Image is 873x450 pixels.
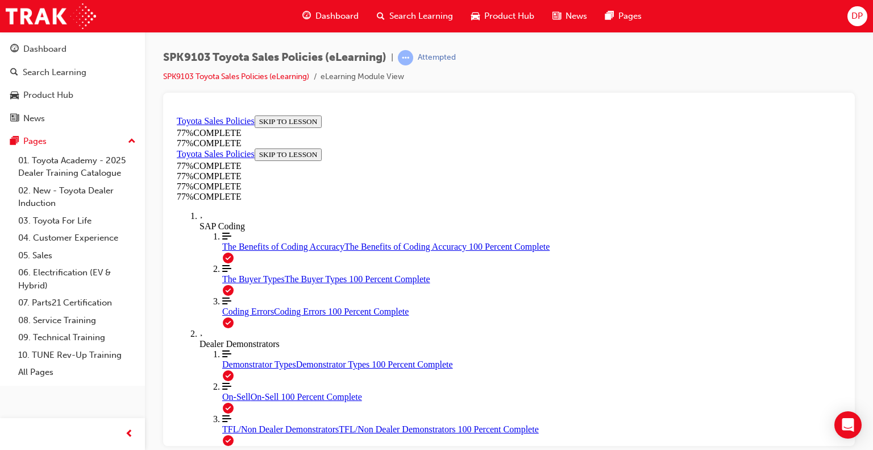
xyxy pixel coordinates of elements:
span: pages-icon [10,137,19,147]
a: 05. Sales [14,247,140,265]
a: 03. Toyota For Life [14,212,140,230]
a: 04. Customer Experience [14,229,140,247]
div: SAP Coding [27,110,669,121]
section: Course Information [5,5,669,38]
div: Course Section for SAP Coding , with 3 Lessons [27,121,669,218]
iframe: To enrich screen reader interactions, please activate Accessibility in Grammarly extension settings [172,111,846,446]
span: news-icon [552,9,561,23]
span: up-icon [128,134,136,149]
div: 77 % COMPLETE [5,50,155,60]
span: guage-icon [10,44,19,55]
span: On-Sell [50,281,78,291]
a: news-iconNews [543,5,596,28]
button: Pages [5,131,140,152]
span: Coding Errors [50,196,102,205]
div: Dashboard [23,43,66,56]
span: DP [851,10,863,23]
span: car-icon [471,9,480,23]
a: car-iconProduct Hub [462,5,543,28]
div: 77 % COMPLETE [5,17,669,27]
button: DashboardSearch LearningProduct HubNews [5,36,140,131]
a: Product Hub [5,85,140,106]
a: 10. TUNE Rev-Up Training [14,346,140,364]
a: News [5,108,140,129]
a: All Pages [14,364,140,381]
span: Pages [618,10,642,23]
span: SPK9103 Toyota Sales Policies (eLearning) [163,51,386,64]
a: Toyota Sales Policies [5,5,82,15]
div: Product Hub [23,89,73,102]
div: Attempted [418,52,456,63]
a: Search Learning [5,62,140,83]
div: Open Intercom Messenger [834,411,862,439]
span: The Buyer Types 100 Percent Complete [113,163,258,173]
span: News [566,10,587,23]
section: Course Information [5,38,155,71]
span: search-icon [377,9,385,23]
span: The Benefits of Coding Accuracy [50,131,172,141]
img: Trak [6,3,96,29]
a: The Benefits of Coding Accuracy 100 Percent Complete [50,121,669,141]
a: TFL/Non Dealer Demonstrators 100 Percent Complete [50,303,669,324]
span: prev-icon [125,427,134,441]
div: 77 % COMPLETE [5,27,669,38]
a: Demonstrator Types 100 Percent Complete [50,238,669,259]
a: 01. Toyota Academy - 2025 Dealer Training Catalogue [14,152,140,182]
span: On-Sell 100 Percent Complete [78,281,190,291]
button: SKIP TO LESSON [82,38,150,50]
span: search-icon [10,68,18,78]
div: 77 % COMPLETE [5,71,669,81]
span: The Benefits of Coding Accuracy 100 Percent Complete [172,131,377,141]
div: Toggle SAP Coding Section [27,100,669,121]
div: Toggle Dealer Demonstrators Section [27,218,669,238]
a: Dashboard [5,39,140,60]
a: guage-iconDashboard [293,5,368,28]
a: 08. Service Training [14,312,140,329]
span: learningRecordVerb_ATTEMPT-icon [398,50,413,65]
span: The Buyer Types [50,163,113,173]
div: Course Section for Dealer Demonstrators, with 3 Lessons [27,238,669,336]
a: On-Sell 100 Percent Complete [50,271,669,291]
a: 06. Electrification (EV & Hybrid) [14,264,140,294]
a: 07. Parts21 Certification [14,294,140,312]
div: 77 % COMPLETE [5,81,669,91]
span: TFL/Non Dealer Demonstrators [50,313,167,323]
button: SKIP TO LESSON [82,5,150,17]
a: pages-iconPages [596,5,651,28]
span: Dashboard [315,10,359,23]
span: Demonstrator Types [50,249,124,258]
a: search-iconSearch Learning [368,5,462,28]
div: Dealer Demonstrators [27,228,669,238]
span: news-icon [10,114,19,124]
a: 02. New - Toyota Dealer Induction [14,182,140,212]
span: pages-icon [605,9,614,23]
span: Demonstrator Types 100 Percent Complete [124,249,281,258]
span: | [391,51,393,64]
div: Search Learning [23,66,86,79]
div: 77 % COMPLETE [5,60,155,71]
span: Product Hub [484,10,534,23]
button: DP [847,6,867,26]
a: The Buyer Types 100 Percent Complete [50,153,669,174]
span: Search Learning [389,10,453,23]
a: Toyota Sales Policies [5,38,82,48]
span: Coding Errors 100 Percent Complete [102,196,236,205]
a: 09. Technical Training [14,329,140,346]
div: News [23,112,45,125]
a: Coding Errors 100 Percent Complete [50,185,669,206]
span: guage-icon [302,9,311,23]
span: car-icon [10,90,19,101]
a: SPK9103 Toyota Sales Policies (eLearning) [163,72,309,81]
li: eLearning Module View [321,71,404,84]
div: Pages [23,135,47,148]
span: TFL/Non Dealer Demonstrators 100 Percent Complete [167,313,366,323]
